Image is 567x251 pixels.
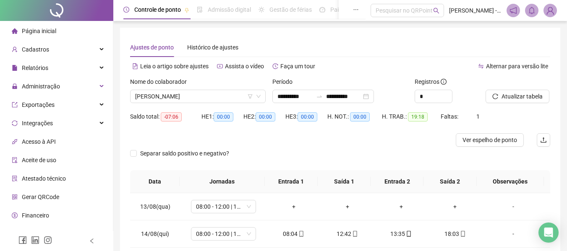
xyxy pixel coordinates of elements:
[459,231,466,237] span: mobile
[12,28,18,34] span: home
[130,77,192,86] label: Nome do colaborador
[272,63,278,69] span: history
[489,229,538,238] div: -
[22,65,48,71] span: Relatórios
[161,112,182,122] span: -07:06
[31,236,39,244] span: linkedin
[180,170,265,193] th: Jornadas
[259,7,264,13] span: sun
[528,7,536,14] span: bell
[22,138,56,145] span: Acesso à API
[22,194,59,200] span: Gerar QRCode
[256,94,261,99] span: down
[353,7,359,13] span: ellipsis
[381,229,421,238] div: 13:35
[274,202,314,211] div: +
[130,112,201,122] div: Saldo total:
[478,63,484,69] span: swap
[141,230,169,237] span: 14/08(qui)
[214,112,233,122] span: 00:00
[248,94,253,99] span: filter
[449,6,502,15] span: [PERSON_NAME] - [PERSON_NAME]
[272,77,298,86] label: Período
[319,7,325,13] span: dashboard
[298,112,317,122] span: 00:00
[351,231,358,237] span: mobile
[12,120,18,126] span: sync
[12,47,18,52] span: user-add
[371,170,423,193] th: Entrada 2
[492,93,498,99] span: reload
[316,93,323,100] span: swap-right
[225,63,264,70] span: Assista o vídeo
[327,202,368,211] div: +
[196,200,251,213] span: 08:00 - 12:00 | 13:12 - 18:00
[486,63,548,70] span: Alternar para versão lite
[441,79,447,85] span: info-circle
[441,113,460,120] span: Faltas:
[243,112,285,122] div: HE 2:
[12,212,18,218] span: dollar
[22,175,66,182] span: Atestado técnico
[382,112,441,122] div: H. TRAB.:
[196,228,251,240] span: 08:00 - 12:00 | 13:12 - 18:00
[22,46,49,53] span: Cadastros
[89,238,95,244] span: left
[269,6,312,13] span: Gestão de férias
[318,170,371,193] th: Saída 1
[415,77,447,86] span: Registros
[476,113,480,120] span: 1
[22,120,53,127] span: Integrações
[510,7,517,14] span: notification
[140,203,170,210] span: 13/08(qua)
[22,230,64,237] span: Central de ajuda
[217,63,223,69] span: youtube
[208,6,251,13] span: Admissão digital
[132,63,138,69] span: file-text
[330,6,363,13] span: Painel do DP
[316,93,323,100] span: to
[405,231,412,237] span: mobile
[327,112,382,122] div: H. NOT.:
[274,229,314,238] div: 08:04
[12,65,18,71] span: file
[18,236,27,244] span: facebook
[456,133,524,147] button: Ver espelho de ponto
[477,170,544,193] th: Observações
[123,7,129,13] span: clock-circle
[538,223,559,243] div: Open Intercom Messenger
[298,231,304,237] span: mobile
[285,112,327,122] div: HE 3:
[140,63,209,70] span: Leia o artigo sobre ajustes
[12,194,18,200] span: qrcode
[134,6,181,13] span: Controle de ponto
[433,8,439,14] span: search
[489,202,538,211] div: -
[502,92,543,101] span: Atualizar tabela
[408,112,428,122] span: 19:18
[544,4,557,17] img: 91239
[435,229,475,238] div: 18:03
[22,83,60,90] span: Administração
[197,7,203,13] span: file-done
[256,112,275,122] span: 00:00
[12,102,18,108] span: export
[22,157,56,163] span: Aceite de uso
[435,202,475,211] div: +
[423,170,476,193] th: Saída 2
[483,177,537,186] span: Observações
[12,157,18,163] span: audit
[540,137,547,143] span: upload
[22,212,49,219] span: Financeiro
[130,170,180,193] th: Data
[265,170,318,193] th: Entrada 1
[22,28,56,34] span: Página inicial
[201,112,243,122] div: HE 1:
[187,44,238,51] span: Histórico de ajustes
[44,236,52,244] span: instagram
[12,83,18,89] span: lock
[462,135,517,145] span: Ver espelho de ponto
[137,149,233,158] span: Separar saldo positivo e negativo?
[327,229,368,238] div: 12:42
[280,63,315,70] span: Faça um tour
